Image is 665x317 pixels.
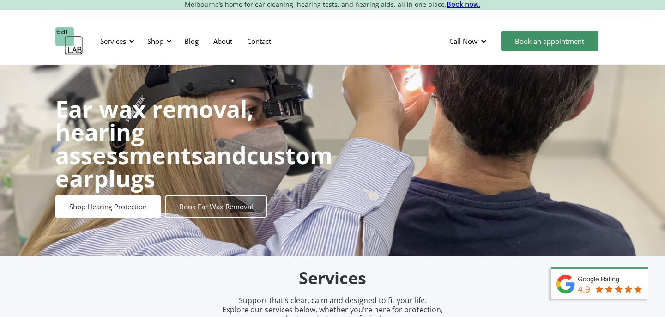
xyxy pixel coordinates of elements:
h2: Services [115,268,550,289]
a: About [206,28,240,55]
a: home [55,27,83,55]
strong: Ear wax removal, hearing assessments [55,93,254,171]
a: Book an appointment [501,31,598,51]
div: Services [100,37,126,46]
strong: custom earplugs [55,140,332,194]
div: Shop [147,37,163,46]
a: Contact [240,28,278,55]
div: Services [95,27,137,55]
a: Blog [177,28,206,55]
a: Shop Hearing Protection [55,195,161,218]
div: Call Now [449,37,478,46]
a: Book Ear Wax Removal [165,195,267,218]
div: Shop [142,27,175,55]
h1: and [55,98,332,190]
div: Call Now [442,27,496,55]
